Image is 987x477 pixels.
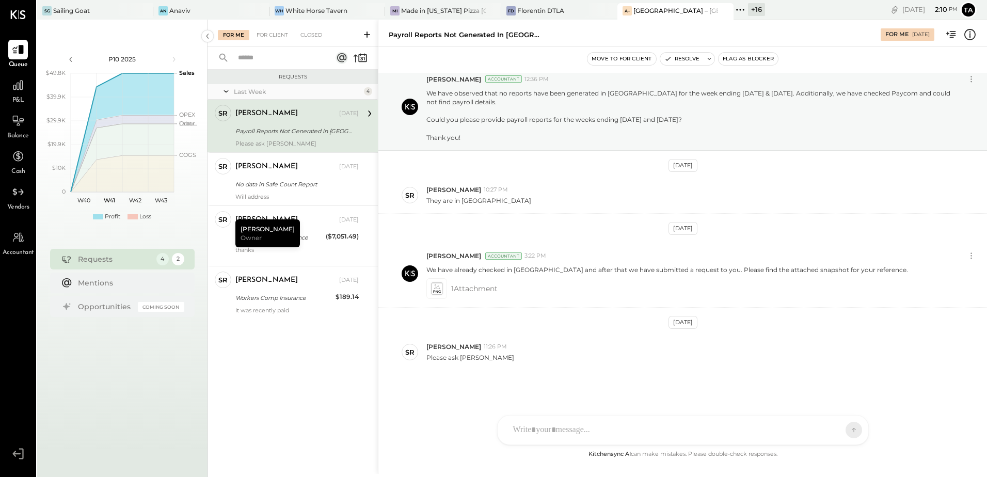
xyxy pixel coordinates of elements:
div: For Client [251,30,293,40]
span: [PERSON_NAME] [426,75,481,84]
div: thanks [235,246,359,261]
div: SR [405,190,415,200]
div: Mi [390,6,400,15]
span: Accountant [3,248,34,258]
span: 12:36 PM [524,75,549,84]
div: [DATE] [902,5,958,14]
div: Made in [US_STATE] Pizza [GEOGRAPHIC_DATA] [401,6,486,15]
div: 2 [172,253,184,265]
div: An [158,6,168,15]
span: Balance [7,132,29,141]
div: P10 2025 [78,55,166,63]
div: [DATE] [339,163,359,171]
div: A– [623,6,632,15]
div: Will address [235,193,359,200]
div: copy link [889,4,900,15]
text: COGS [179,151,196,158]
button: Ta [960,2,977,18]
div: Requests [213,73,373,81]
text: OPEX [179,111,196,118]
div: Payroll Reports Not Generated in [GEOGRAPHIC_DATA]. [235,126,356,136]
div: Requests [78,254,151,264]
div: [PERSON_NAME] [235,275,298,285]
div: SR [218,215,228,225]
div: SR [405,347,415,357]
div: [DATE] [668,159,697,172]
div: Mentions [78,278,179,288]
text: W42 [129,197,141,204]
div: [DATE] [339,109,359,118]
div: Accountant [485,75,522,83]
span: 1 Attachment [451,278,498,299]
p: Please ask [PERSON_NAME] [426,353,514,362]
text: Occu... [179,120,197,127]
div: [DATE] [668,316,697,329]
text: W40 [77,197,90,204]
div: It was recently paid [235,307,359,321]
div: Coming Soon [138,302,184,312]
div: Workers Comp Insurance [235,293,332,303]
p: We have already checked in [GEOGRAPHIC_DATA] and after that we have submitted a request to you. P... [426,265,908,274]
div: Payroll Reports Not Generated in [GEOGRAPHIC_DATA]. [389,30,544,40]
span: Queue [9,60,28,70]
div: White Horse Tavern [285,6,347,15]
div: Anaviv [169,6,190,15]
div: [DATE] [668,222,697,235]
div: ($7,051.49) [326,231,359,242]
div: SR [218,275,228,285]
span: 11:26 PM [484,343,507,351]
div: [GEOGRAPHIC_DATA] – [GEOGRAPHIC_DATA] [633,6,718,15]
div: Sailing Goat [53,6,90,15]
div: [PERSON_NAME] [235,219,300,247]
div: + 16 [748,3,765,16]
div: SR [218,108,228,118]
text: $29.9K [46,117,66,124]
span: P&L [12,96,24,105]
text: 0 [62,188,66,195]
a: Cash [1,147,36,177]
div: FD [506,6,516,15]
a: Queue [1,40,36,70]
div: 4 [156,253,169,265]
a: P&L [1,75,36,105]
p: They are in [GEOGRAPHIC_DATA] [426,196,531,205]
span: [PERSON_NAME] [426,185,481,194]
div: Loss [139,213,151,221]
span: 3:22 PM [524,252,546,260]
a: Accountant [1,228,36,258]
div: Accountant [485,252,522,260]
text: $39.9K [46,93,66,100]
div: Opportunities [78,301,133,312]
div: Please ask [PERSON_NAME] [235,140,359,147]
text: $49.8K [46,69,66,76]
div: [DATE] [912,31,930,38]
div: No data in Safe Count Report [235,179,356,189]
p: We have observed that no reports have been generated in [GEOGRAPHIC_DATA] for the week ending [DA... [426,89,951,142]
div: Last Week [234,87,361,96]
span: Cash [11,167,25,177]
text: W41 [104,197,115,204]
button: Resolve [660,53,704,65]
button: Move to for client [587,53,656,65]
button: Flag as Blocker [719,53,778,65]
span: [PERSON_NAME] [426,342,481,351]
text: Sales [179,69,195,76]
div: For Me [218,30,249,40]
div: 4 [364,87,372,96]
div: SR [218,162,228,171]
a: Vendors [1,182,36,212]
span: [PERSON_NAME] [426,251,481,260]
span: Vendors [7,203,29,212]
span: 10:27 PM [484,186,508,194]
div: [PERSON_NAME] [235,108,298,119]
div: Closed [295,30,327,40]
text: $19.9K [47,140,66,148]
div: Profit [105,213,120,221]
div: [DATE] [339,216,359,224]
div: For Me [885,30,909,39]
text: W43 [155,197,167,204]
div: Florentin DTLA [517,6,564,15]
div: WH [275,6,284,15]
div: $189.14 [336,292,359,302]
span: Owner [241,233,262,242]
